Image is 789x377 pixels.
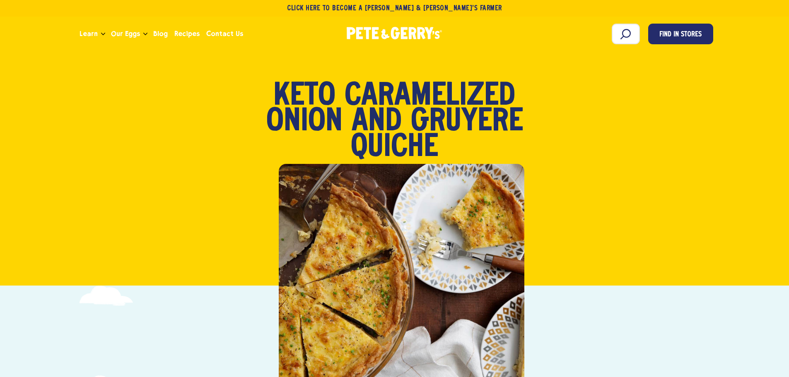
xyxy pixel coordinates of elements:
[150,23,171,45] a: Blog
[266,109,343,135] span: Onion
[352,109,402,135] span: and
[648,24,713,44] a: Find in Stores
[612,24,640,44] input: Search
[143,33,147,36] button: Open the dropdown menu for Our Eggs
[345,84,515,109] span: Caramelized
[76,23,101,45] a: Learn
[411,109,523,135] span: Gruyére
[206,29,243,39] span: Contact Us
[101,33,105,36] button: Open the dropdown menu for Learn
[659,29,702,41] span: Find in Stores
[171,23,203,45] a: Recipes
[111,29,140,39] span: Our Eggs
[274,84,335,109] span: Keto
[80,29,98,39] span: Learn
[108,23,143,45] a: Our Eggs
[153,29,168,39] span: Blog
[351,135,438,161] span: Quiche
[174,29,200,39] span: Recipes
[203,23,246,45] a: Contact Us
